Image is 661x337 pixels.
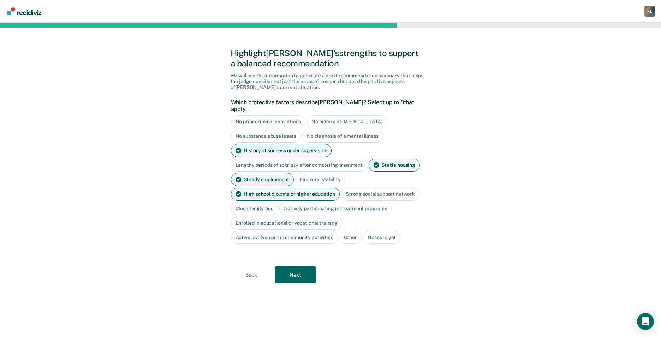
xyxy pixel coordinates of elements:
button: Back [231,266,272,283]
div: Actively participating in treatment programs [279,202,392,215]
div: Open Intercom Messenger [637,313,654,330]
img: Recidiviz [7,7,41,15]
div: Active involvement in community activities [231,231,338,244]
div: Financial stability [295,173,345,186]
div: Lengthy periods of sobriety after completing treatment [231,159,367,172]
label: Which protective factors describe [PERSON_NAME] ? Select up to 8 that apply. [231,99,427,112]
div: Stable housing [369,159,420,172]
button: Next [275,266,316,283]
div: High school diploma or higher education [231,188,340,201]
div: No history of [MEDICAL_DATA] [307,115,387,128]
div: Close family ties [231,202,278,215]
div: No prior criminal convictions [231,115,306,128]
div: Enrolled in educational or vocational training [231,217,343,230]
div: Strong social support network [341,188,419,201]
div: Highlight [PERSON_NAME]'s strengths to support a balanced recommendation [231,48,431,69]
div: History of success under supervision [231,144,332,157]
button: Profile dropdown button [644,6,655,17]
div: No substance abuse issues [231,130,301,143]
div: K L [644,6,655,17]
div: Steady employment [231,173,294,186]
div: Other [339,231,362,244]
div: We will use this information to generate a draft recommendation summary that helps the judge cons... [231,73,431,90]
div: Not sure yet [363,231,400,244]
div: No diagnosis of a mental illness [302,130,383,143]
